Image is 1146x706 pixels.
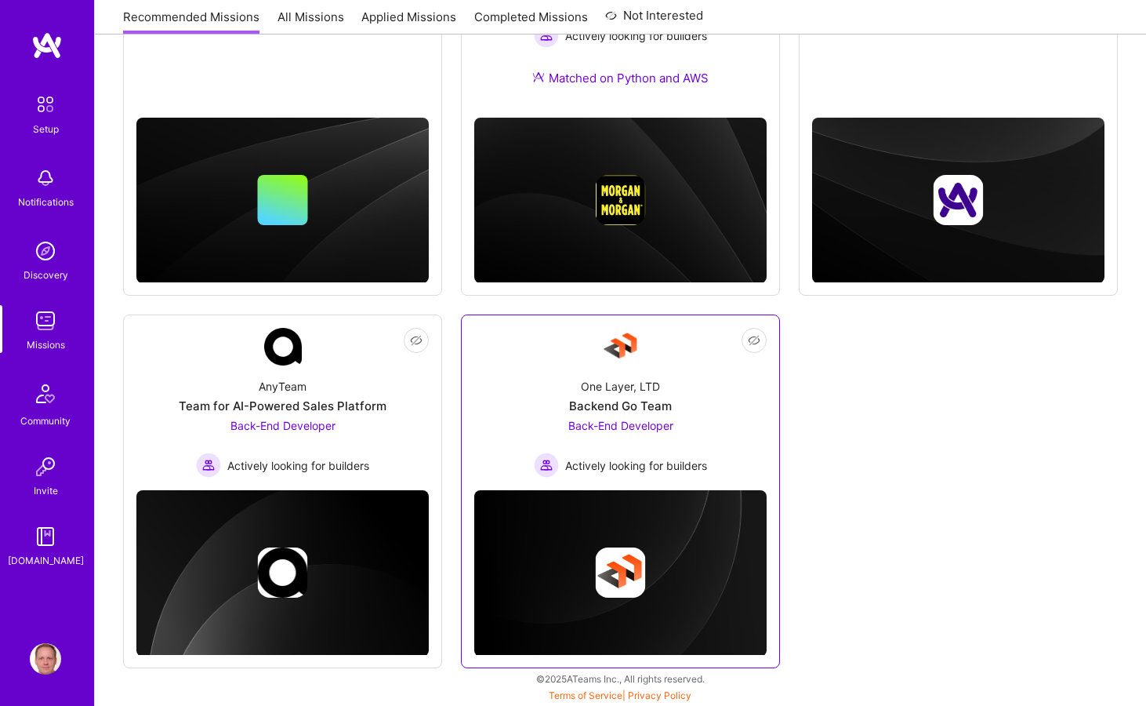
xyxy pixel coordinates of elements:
img: cover [136,118,429,283]
img: Community [27,375,64,413]
div: Community [20,413,71,429]
div: Matched on Python and AWS [532,70,709,86]
img: discovery [30,235,61,267]
a: All Missions [277,9,344,35]
img: bell [30,162,61,194]
div: Backend Go Team [569,398,672,414]
img: Actively looking for builders [534,23,559,48]
img: Actively looking for builders [196,453,221,478]
span: Actively looking for builders [227,457,369,474]
img: Company Logo [264,328,302,366]
img: Company logo [258,548,308,598]
span: Actively looking for builders [565,27,707,44]
a: User Avatar [26,643,65,675]
div: Missions [27,337,65,353]
div: Team for AI-Powered Sales Platform [179,398,386,414]
div: Notifications [18,194,74,210]
span: | [549,690,691,701]
img: cover [474,118,767,283]
div: © 2025 ATeams Inc., All rights reserved. [94,659,1146,698]
img: Invite [30,451,61,482]
img: Actively looking for builders [534,453,559,478]
img: setup [29,88,62,121]
i: icon EyeClosed [410,334,422,347]
div: Invite [34,482,58,499]
div: AnyTeam [259,378,306,395]
a: Applied Missions [361,9,456,35]
a: Company LogoOne Layer, LTDBackend Go TeamBack-End Developer Actively looking for buildersActively... [474,328,767,478]
img: cover [136,490,429,657]
span: Actively looking for builders [565,457,707,474]
img: cover [474,490,767,657]
span: Back-End Developer [230,419,335,432]
div: [DOMAIN_NAME] [8,552,84,569]
img: guide book [30,521,61,552]
img: Company logo [596,175,646,225]
div: One Layer, LTD [581,378,660,395]
img: Company Logo [602,328,640,366]
a: Not Interested [605,6,703,35]
a: Company LogoAnyTeamTeam for AI-Powered Sales PlatformBack-End Developer Actively looking for buil... [136,328,429,478]
a: Completed Missions [474,9,588,35]
img: cover [812,118,1104,283]
img: User Avatar [30,643,61,675]
img: Company logo [596,548,646,598]
img: Company logo [934,175,984,225]
span: Back-End Developer [568,419,673,432]
img: logo [31,31,63,60]
a: Terms of Service [549,690,622,701]
div: Setup [33,121,59,137]
img: teamwork [30,305,61,337]
a: Privacy Policy [628,690,691,701]
a: Recommended Missions [123,9,259,35]
div: Discovery [24,267,68,283]
img: Ateam Purple Icon [532,71,545,83]
i: icon EyeClosed [748,334,760,347]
